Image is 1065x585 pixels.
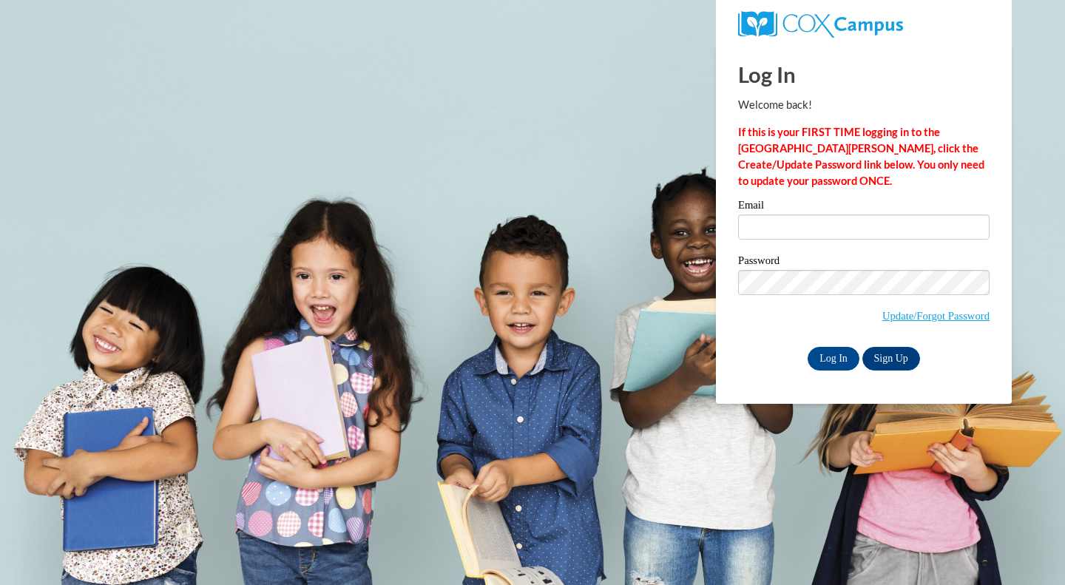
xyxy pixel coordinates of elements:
[738,200,990,214] label: Email
[738,97,990,113] p: Welcome back!
[738,11,903,38] img: COX Campus
[862,347,920,371] a: Sign Up
[738,126,984,187] strong: If this is your FIRST TIME logging in to the [GEOGRAPHIC_DATA][PERSON_NAME], click the Create/Upd...
[808,347,859,371] input: Log In
[738,17,903,30] a: COX Campus
[738,255,990,270] label: Password
[882,310,990,322] a: Update/Forgot Password
[738,59,990,89] h1: Log In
